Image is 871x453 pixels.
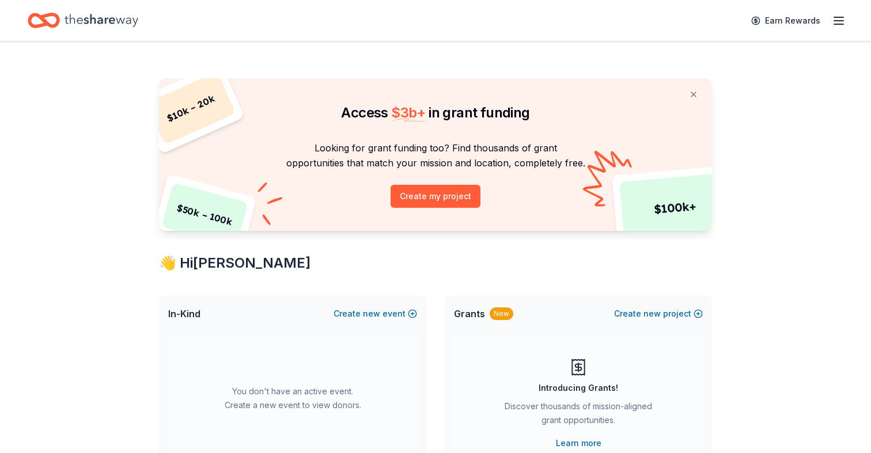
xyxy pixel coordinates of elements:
[391,185,480,208] button: Create my project
[159,254,712,272] div: 👋 Hi [PERSON_NAME]
[744,10,827,31] a: Earn Rewards
[146,71,236,145] div: $ 10k – 20k
[490,307,513,320] div: New
[391,104,426,121] span: $ 3b +
[341,104,529,121] span: Access in grant funding
[334,307,417,321] button: Createnewevent
[539,381,618,395] div: Introducing Grants!
[500,399,657,432] div: Discover thousands of mission-aligned grant opportunities.
[454,307,485,321] span: Grants
[614,307,703,321] button: Createnewproject
[168,307,200,321] span: In-Kind
[28,7,138,34] a: Home
[643,307,661,321] span: new
[556,436,601,450] a: Learn more
[363,307,380,321] span: new
[173,140,698,171] p: Looking for grant funding too? Find thousands of grant opportunities that match your mission and ...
